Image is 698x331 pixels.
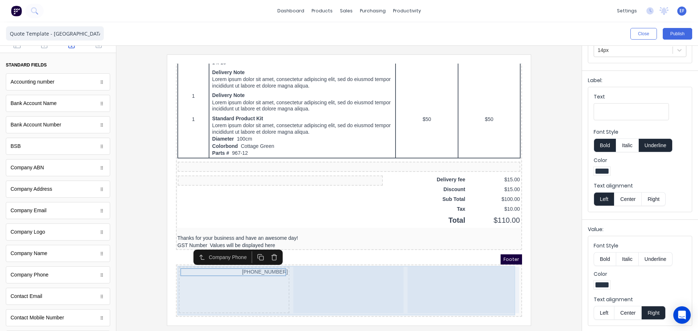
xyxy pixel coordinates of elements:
[588,77,692,87] div: Label:
[594,252,616,266] button: Bold
[11,121,61,129] div: Bank Account Number
[594,103,669,120] input: Text
[274,5,308,16] a: dashboard
[663,28,692,40] button: Publish
[630,28,657,40] button: Close
[336,5,356,16] div: sales
[33,190,74,197] div: Company Phone
[6,62,47,68] div: standard fields
[639,138,673,152] button: Underline
[594,242,686,249] label: Font Style
[594,192,614,206] button: Left
[6,26,104,41] input: Enter template name here
[325,191,346,201] span: Footer
[6,116,110,133] div: Bank Account Number
[356,5,389,16] div: purchasing
[594,306,614,320] button: Left
[19,187,32,199] button: Select parent
[11,142,21,150] div: BSB
[11,207,47,214] div: Company Email
[92,187,105,199] button: Delete
[6,202,110,219] div: Company Email
[1,202,345,252] div: [PHONE_NUMBER]
[588,226,692,236] div: Value:
[6,245,110,262] div: Company Name
[11,314,64,322] div: Contact Mobile Number
[11,250,47,257] div: Company Name
[6,138,110,155] div: BSB
[6,266,110,283] div: Company Phone
[11,5,22,16] img: Factory
[616,252,639,266] button: Italic
[613,5,641,16] div: settings
[6,159,110,176] div: Company ABN
[594,270,686,278] label: Color
[11,228,45,236] div: Company Logo
[11,271,48,279] div: Company Phone
[4,205,112,213] div: [PHONE_NUMBER]
[78,187,91,199] button: Duplicate
[11,164,44,171] div: Company ABN
[11,185,52,193] div: Company Address
[594,157,686,164] label: Color
[679,8,684,14] span: EF
[594,93,669,103] div: Text
[639,252,673,266] button: Underline
[6,95,110,112] div: Bank Account Name
[6,288,110,305] div: Contact Email
[614,192,642,206] button: Center
[6,181,110,198] div: Company Address
[6,59,110,71] button: standard fields
[1,179,345,185] div: GST NumberValues will be displayed here
[594,128,686,136] label: Font Style
[1,171,345,177] div: Thanks for your business and have an awesome day!
[11,292,42,300] div: Contact Email
[614,306,642,320] button: Center
[389,5,425,16] div: productivity
[642,306,666,320] button: Right
[308,5,336,16] div: products
[594,182,686,189] label: Text alignment
[616,138,639,152] button: Italic
[594,138,616,152] button: Bold
[11,78,55,86] div: Accounting number
[6,223,110,241] div: Company Logo
[11,100,57,107] div: Bank Account Name
[6,309,110,326] div: Contact Mobile Number
[6,73,110,90] div: Accounting number
[594,296,686,303] label: Text alignment
[642,192,666,206] button: Right
[673,306,691,324] div: Open Intercom Messenger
